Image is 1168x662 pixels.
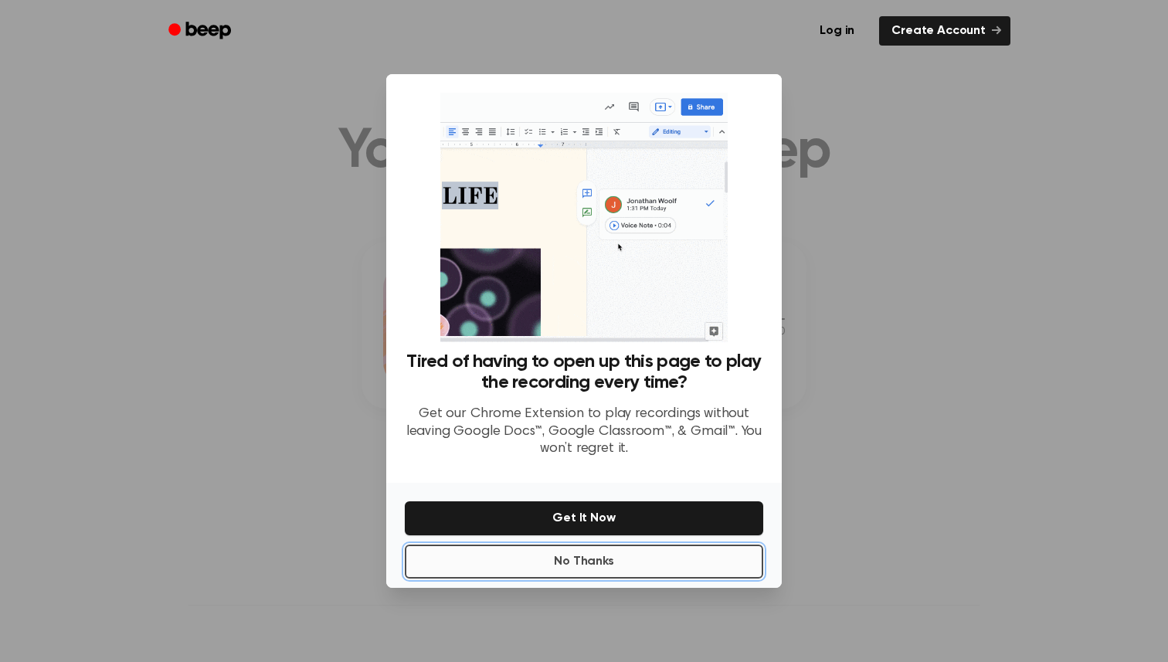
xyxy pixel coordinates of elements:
[405,501,763,535] button: Get It Now
[405,545,763,579] button: No Thanks
[405,406,763,458] p: Get our Chrome Extension to play recordings without leaving Google Docs™, Google Classroom™, & Gm...
[405,351,763,393] h3: Tired of having to open up this page to play the recording every time?
[804,13,870,49] a: Log in
[879,16,1010,46] a: Create Account
[158,16,245,46] a: Beep
[440,93,727,342] img: Beep extension in action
